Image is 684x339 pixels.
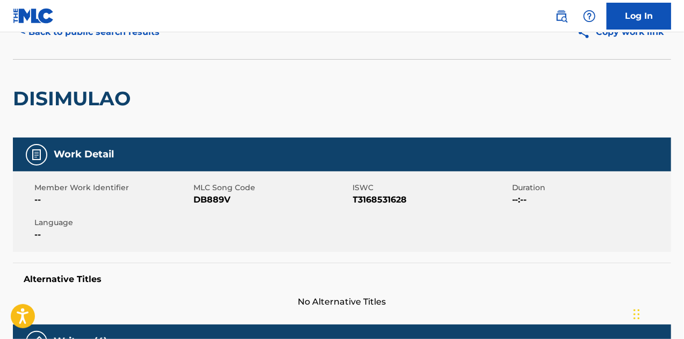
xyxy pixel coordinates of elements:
img: Copy work link [577,26,596,39]
span: ISWC [353,182,509,193]
span: No Alternative Titles [13,295,671,308]
span: Duration [512,182,668,193]
iframe: Chat Widget [630,287,684,339]
span: -- [34,193,191,206]
a: Log In [607,3,671,30]
span: MLC Song Code [193,182,350,193]
div: Widget de chat [630,287,684,339]
button: < Back to public search results [13,19,167,46]
span: T3168531628 [353,193,509,206]
span: -- [34,228,191,241]
h2: DISIMULAO [13,86,136,111]
img: Work Detail [30,148,43,161]
div: Arrastrar [633,298,640,330]
button: Copy work link [570,19,671,46]
h5: Work Detail [54,148,114,161]
h5: Alternative Titles [24,274,660,285]
span: Member Work Identifier [34,182,191,193]
div: Help [579,5,600,27]
img: help [583,10,596,23]
img: MLC Logo [13,8,54,24]
span: Language [34,217,191,228]
img: search [555,10,568,23]
span: DB889V [193,193,350,206]
a: Public Search [551,5,572,27]
span: --:-- [512,193,668,206]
